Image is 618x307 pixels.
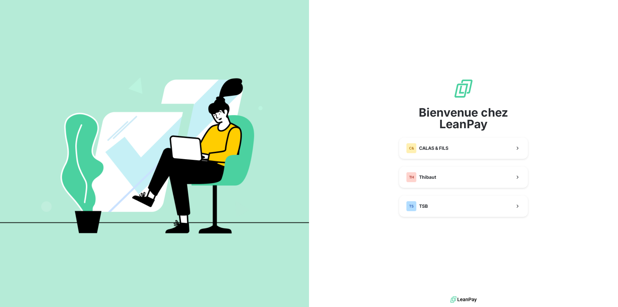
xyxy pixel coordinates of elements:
[419,174,436,180] span: Thibaut
[406,172,417,182] div: TH
[399,167,528,188] button: THThibaut
[419,203,428,209] span: TSB
[406,143,417,153] div: C&
[406,201,417,211] div: TS
[450,295,477,304] img: logo
[419,145,448,151] span: CALAS & FILS
[399,196,528,217] button: TSTSB
[399,107,528,130] span: Bienvenue chez LeanPay
[399,138,528,159] button: C&CALAS & FILS
[453,78,474,99] img: logo sigle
